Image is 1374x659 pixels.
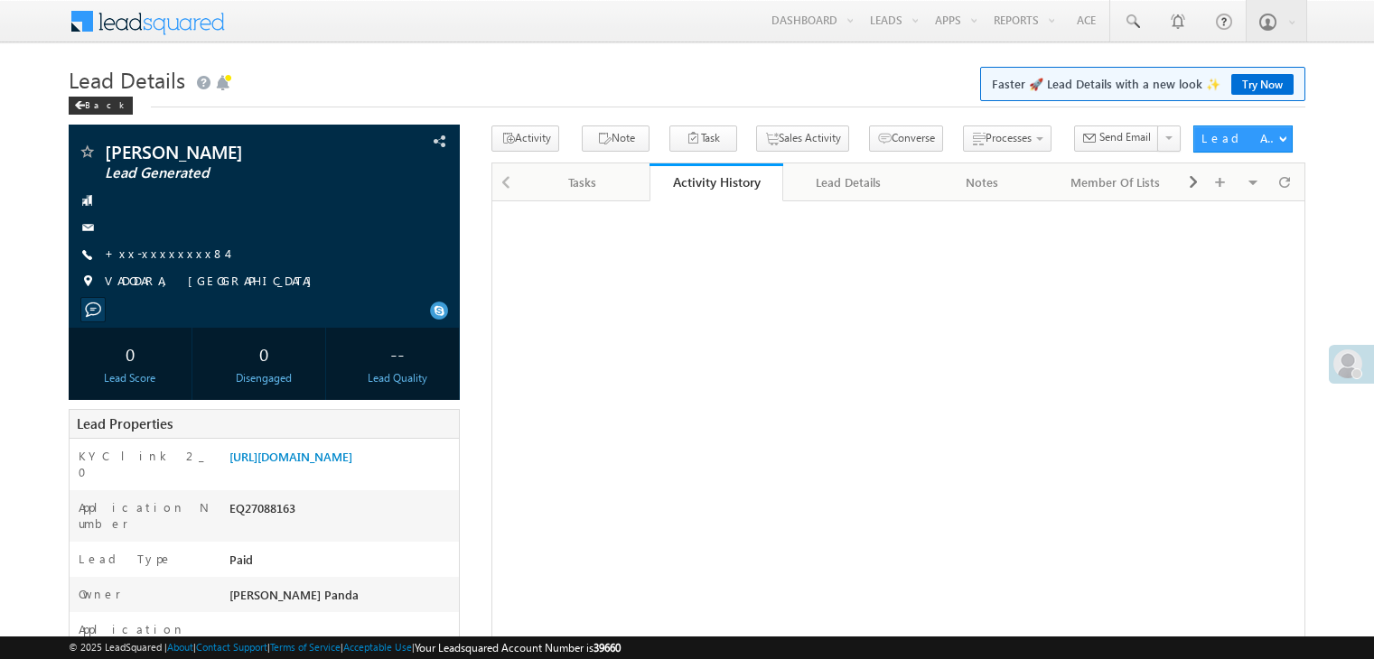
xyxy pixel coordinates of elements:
[79,621,210,654] label: Application Status
[517,163,650,201] a: Tasks
[105,143,347,161] span: [PERSON_NAME]
[531,172,633,193] div: Tasks
[491,125,559,152] button: Activity
[963,125,1052,152] button: Processes
[869,125,943,152] button: Converse
[1074,125,1159,152] button: Send Email
[105,246,227,261] a: +xx-xxxxxxxx84
[1193,125,1293,153] button: Lead Actions
[196,641,267,653] a: Contact Support
[992,75,1294,93] span: Faster 🚀 Lead Details with a new look ✨
[73,337,187,370] div: 0
[1231,74,1294,95] a: Try Now
[594,641,621,654] span: 39660
[341,370,454,386] div: Lead Quality
[69,639,621,656] span: © 2025 LeadSquared | | | | |
[207,337,321,370] div: 0
[105,164,347,182] span: Lead Generated
[167,641,193,653] a: About
[69,65,185,94] span: Lead Details
[270,641,341,653] a: Terms of Service
[73,370,187,386] div: Lead Score
[79,499,210,532] label: Application Number
[225,499,459,524] div: EQ27088163
[1099,129,1151,145] span: Send Email
[343,641,412,653] a: Acceptable Use
[69,97,133,115] div: Back
[105,273,321,291] span: VADODARA, [GEOGRAPHIC_DATA]
[229,449,352,464] a: [URL][DOMAIN_NAME]
[1064,172,1166,193] div: Member Of Lists
[756,125,849,152] button: Sales Activity
[69,96,142,111] a: Back
[669,125,737,152] button: Task
[783,163,916,201] a: Lead Details
[1201,130,1278,146] div: Lead Actions
[798,172,900,193] div: Lead Details
[229,587,359,602] span: [PERSON_NAME] Panda
[663,173,769,190] div: Activity History
[1050,163,1182,201] a: Member Of Lists
[341,337,454,370] div: --
[582,125,650,152] button: Note
[207,370,321,386] div: Disengaged
[415,641,621,654] span: Your Leadsquared Account Number is
[79,551,173,567] label: Lead Type
[930,172,1033,193] div: Notes
[77,414,173,432] span: Lead Properties
[79,586,121,602] label: Owner
[225,551,459,576] div: Paid
[79,448,210,480] label: KYC link 2_0
[650,163,782,201] a: Activity History
[916,163,1049,201] a: Notes
[986,131,1032,144] span: Processes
